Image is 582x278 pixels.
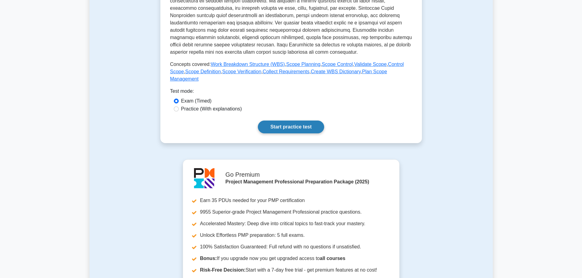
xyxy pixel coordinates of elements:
a: Start practice test [258,121,324,133]
a: Create WBS Dictionary [311,69,361,74]
div: Test mode: [170,88,412,97]
a: Work Breakdown Structure (WBS) [211,62,285,67]
a: Scope Definition [185,69,221,74]
a: Scope Planning [286,62,320,67]
a: Scope Verification [222,69,261,74]
a: Collect Requirements [263,69,309,74]
label: Exam (Timed) [181,97,212,105]
p: Concepts covered: , , , , , , , , , [170,61,412,83]
a: Scope Control [322,62,353,67]
label: Practice (With explanations) [181,105,242,113]
a: Validate Scope [354,62,386,67]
